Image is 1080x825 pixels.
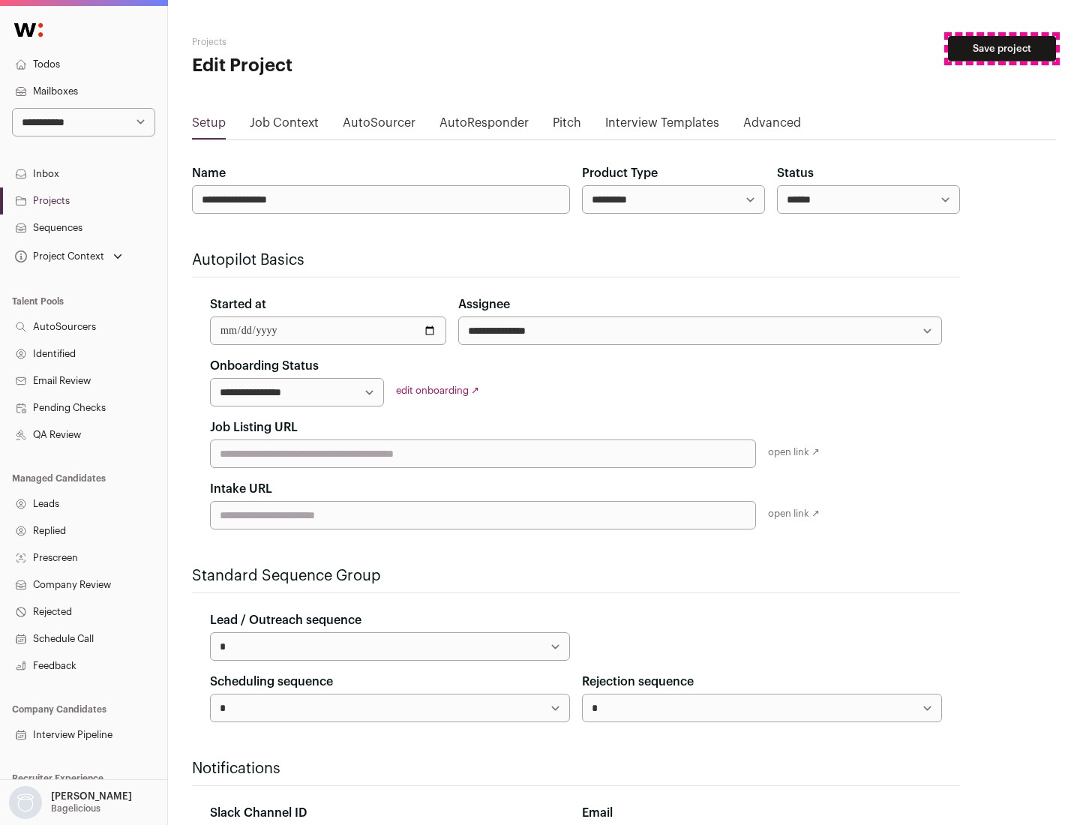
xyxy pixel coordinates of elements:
[210,611,361,629] label: Lead / Outreach sequence
[582,804,942,822] div: Email
[9,786,42,819] img: nopic.png
[439,114,529,138] a: AutoResponder
[6,15,51,45] img: Wellfound
[12,250,104,262] div: Project Context
[12,246,125,267] button: Open dropdown
[458,295,510,313] label: Assignee
[51,802,100,814] p: Bagelicious
[605,114,719,138] a: Interview Templates
[210,480,272,498] label: Intake URL
[192,54,480,78] h1: Edit Project
[6,786,135,819] button: Open dropdown
[192,250,960,271] h2: Autopilot Basics
[192,565,960,586] h2: Standard Sequence Group
[250,114,319,138] a: Job Context
[192,758,960,779] h2: Notifications
[210,804,307,822] label: Slack Channel ID
[553,114,581,138] a: Pitch
[192,164,226,182] label: Name
[582,164,658,182] label: Product Type
[210,673,333,691] label: Scheduling sequence
[192,114,226,138] a: Setup
[210,357,319,375] label: Onboarding Status
[948,36,1056,61] button: Save project
[582,673,694,691] label: Rejection sequence
[210,295,266,313] label: Started at
[343,114,415,138] a: AutoSourcer
[51,790,132,802] p: [PERSON_NAME]
[743,114,801,138] a: Advanced
[396,385,479,395] a: edit onboarding ↗
[192,36,480,48] h2: Projects
[777,164,814,182] label: Status
[210,418,298,436] label: Job Listing URL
